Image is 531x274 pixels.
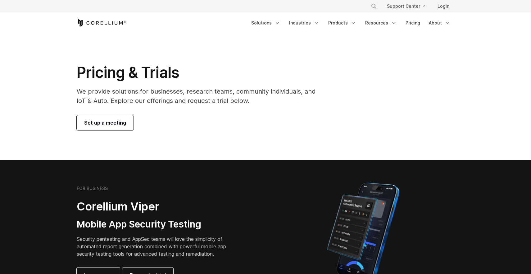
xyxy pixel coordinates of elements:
a: About [425,17,454,29]
button: Search [368,1,379,12]
a: Industries [285,17,323,29]
a: Corellium Home [77,19,126,27]
a: Login [433,1,454,12]
a: Pricing [402,17,424,29]
a: Support Center [382,1,430,12]
h6: FOR BUSINESS [77,186,108,191]
a: Resources [361,17,401,29]
p: We provide solutions for businesses, research teams, community individuals, and IoT & Auto. Explo... [77,87,324,105]
h3: Mobile App Security Testing [77,219,236,230]
h1: Pricing & Trials [77,63,324,82]
p: Security pentesting and AppSec teams will love the simplicity of automated report generation comb... [77,235,236,258]
div: Navigation Menu [247,17,454,29]
span: Set up a meeting [84,119,126,126]
h2: Corellium Viper [77,200,236,214]
div: Navigation Menu [363,1,454,12]
a: Solutions [247,17,284,29]
a: Set up a meeting [77,115,134,130]
a: Products [324,17,360,29]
